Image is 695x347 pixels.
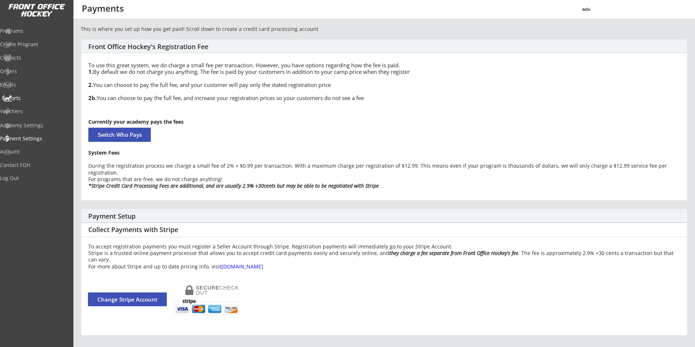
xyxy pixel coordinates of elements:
[88,149,120,156] strong: System Fees
[88,43,413,51] div: Front Office Hockey's Registration Fee
[196,285,239,295] div: CHECKOUT
[88,81,93,88] strong: 2.
[88,62,680,101] div: To use this great system, we do charge a small fee per transaction. However, you have options reg...
[88,243,680,270] div: To accept registration payments you must register a Seller Account through Stripe. Registration p...
[389,250,518,256] em: they charge a fee separate from Front Office Hockey's fee
[2,96,67,101] div: Reports
[88,68,93,75] strong: 1.
[88,212,147,220] div: Payment Setup
[88,128,151,142] button: Switch Who Pays
[88,94,97,101] strong: 2b.
[221,263,263,270] a: [DOMAIN_NAME]
[88,182,379,189] em: *Stripe Credit Card Processing Fees are additional, and are usually 2.9% +30cents but may be able...
[81,25,387,33] div: This is where you set up how you get paid! Scroll down to create a credit card processing account
[88,149,680,189] div: During the registration process we charge a small fee of 2% + $0.99 per transaction. With a maxim...
[88,119,680,124] div: Currently your academy pays the fees
[196,285,219,291] strong: SECURE
[88,226,180,234] div: Collect Payments with Stripe
[88,292,167,306] button: Change Stripe Account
